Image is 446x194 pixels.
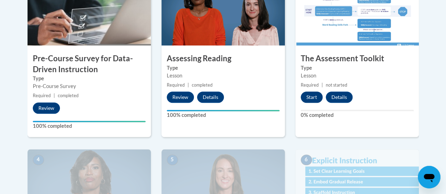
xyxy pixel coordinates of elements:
div: Your progress [33,121,146,122]
div: Your progress [167,110,280,111]
label: Type [33,75,146,82]
button: Details [197,92,224,103]
span: 4 [33,155,44,165]
div: Lesson [301,72,414,80]
span: | [322,82,323,88]
span: Required [33,93,51,98]
label: Type [167,64,280,72]
h3: Pre-Course Survey for Data-Driven Instruction [28,53,151,75]
span: 6 [301,155,312,165]
button: Details [326,92,353,103]
span: completed [58,93,79,98]
label: Type [301,64,414,72]
div: Pre-Course Survey [33,82,146,90]
span: 5 [167,155,178,165]
span: Required [301,82,319,88]
span: Required [167,82,185,88]
div: Lesson [167,72,280,80]
button: Review [33,102,60,114]
button: Review [167,92,194,103]
span: | [54,93,55,98]
h3: Assessing Reading [161,53,285,64]
span: completed [192,82,213,88]
button: Start [301,92,323,103]
label: 100% completed [33,122,146,130]
iframe: Button to launch messaging window [418,166,440,188]
span: not started [326,82,347,88]
label: 0% completed [301,111,414,119]
label: 100% completed [167,111,280,119]
h3: The Assessment Toolkit [295,53,419,64]
span: | [188,82,189,88]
